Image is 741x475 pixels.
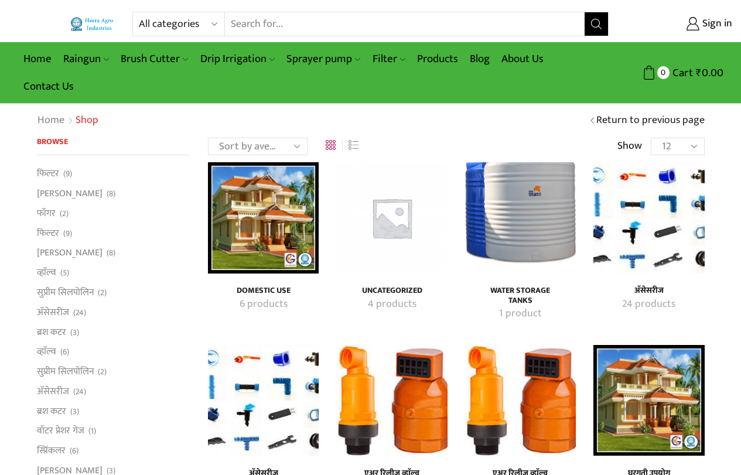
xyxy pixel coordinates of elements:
img: एअर रिलीज व्हाॅल्व [336,345,447,456]
a: Visit product category Domestic Use [221,286,306,296]
a: Visit product category एअर रिलीज व्हाॅल्व [465,345,576,456]
a: वॉटर प्रेशर गेज [37,421,84,441]
span: (8) [107,247,115,259]
bdi: 0.00 [696,64,723,82]
a: ब्रश कटर [37,322,66,342]
a: सुप्रीम सिलपोलिन [37,282,94,302]
span: Browse [37,135,68,148]
a: Visit product category Uncategorized [336,162,447,273]
input: Search for... [225,12,585,36]
span: (3) [70,406,79,418]
span: Sign in [699,16,732,32]
h4: Domestic Use [221,286,306,296]
img: एअर रिलीज व्हाॅल्व [465,345,576,456]
h4: अ‍ॅसेसरीज [606,286,691,296]
a: Visit product category अ‍ॅसेसरीज [593,162,704,273]
img: घरगुती उपयोग [593,345,704,456]
a: Products [411,45,464,73]
img: अ‍ॅसेसरीज [208,345,319,456]
span: (6) [70,445,78,457]
img: Domestic Use [208,162,319,273]
a: [PERSON_NAME] [37,184,103,204]
a: Visit product category अ‍ॅसेसरीज [208,345,319,456]
a: अ‍ॅसेसरीज [37,302,69,322]
a: Visit product category Uncategorized [349,297,434,312]
a: Filter [367,45,411,73]
a: Home [37,113,65,128]
a: Visit product category अ‍ॅसेसरीज [606,297,691,312]
a: व्हाॅल्व [37,342,56,362]
a: Sign in [626,13,732,35]
a: Raingun [57,45,115,73]
mark: 24 products [622,297,675,312]
img: Water Storage Tanks [465,162,576,273]
h4: Water Storage Tanks [478,286,563,306]
h4: Uncategorized [349,286,434,296]
a: Visit product category Uncategorized [349,286,434,296]
a: [PERSON_NAME] [37,243,103,263]
span: (5) [60,267,69,279]
a: Visit product category Domestic Use [208,162,319,273]
mark: 6 products [240,297,288,312]
span: (3) [70,327,79,339]
a: Visit product category Water Storage Tanks [478,286,563,306]
a: फिल्टर [37,167,59,183]
mark: 1 product [499,306,542,322]
a: 0 Cart ₹0.00 [620,62,723,84]
h1: Shop [76,114,98,127]
span: Show [617,139,642,154]
span: (9) [63,228,72,240]
a: Home [18,45,57,73]
span: ₹ [696,64,702,82]
a: फिल्टर [37,223,59,243]
a: About Us [496,45,549,73]
span: (24) [73,386,86,398]
mark: 4 products [368,297,416,312]
span: (1) [88,425,96,437]
a: Visit product category घरगुती उपयोग [593,345,704,456]
a: स्प्रिंकलर [37,441,66,461]
span: Cart [670,65,693,81]
a: व्हाॅल्व [37,263,56,283]
a: Visit product category एअर रिलीज व्हाॅल्व [336,345,447,456]
a: सुप्रीम सिलपोलिन [37,362,94,382]
span: (2) [98,366,107,378]
a: फॉगर [37,203,56,223]
a: Sprayer pump [281,45,366,73]
a: Visit product category Water Storage Tanks [478,306,563,322]
a: Blog [464,45,496,73]
span: (9) [63,168,72,180]
a: ब्रश कटर [37,401,66,421]
nav: Breadcrumb [37,113,98,128]
select: Shop order [208,138,308,155]
img: Uncategorized [336,162,447,273]
a: अ‍ॅसेसरीज [37,381,69,401]
span: (24) [73,307,86,319]
a: Drip Irrigation [194,45,281,73]
a: Contact Us [18,73,80,100]
span: (6) [60,346,69,358]
span: (2) [98,287,107,299]
a: Return to previous page [596,113,705,128]
a: Visit product category Domestic Use [221,297,306,312]
a: Visit product category Water Storage Tanks [465,162,576,273]
span: (2) [60,208,69,220]
img: अ‍ॅसेसरीज [593,162,704,273]
a: Visit product category अ‍ॅसेसरीज [606,286,691,296]
span: (8) [107,188,115,200]
a: Brush Cutter [115,45,194,73]
button: Search button [585,12,608,36]
span: 0 [657,66,670,78]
